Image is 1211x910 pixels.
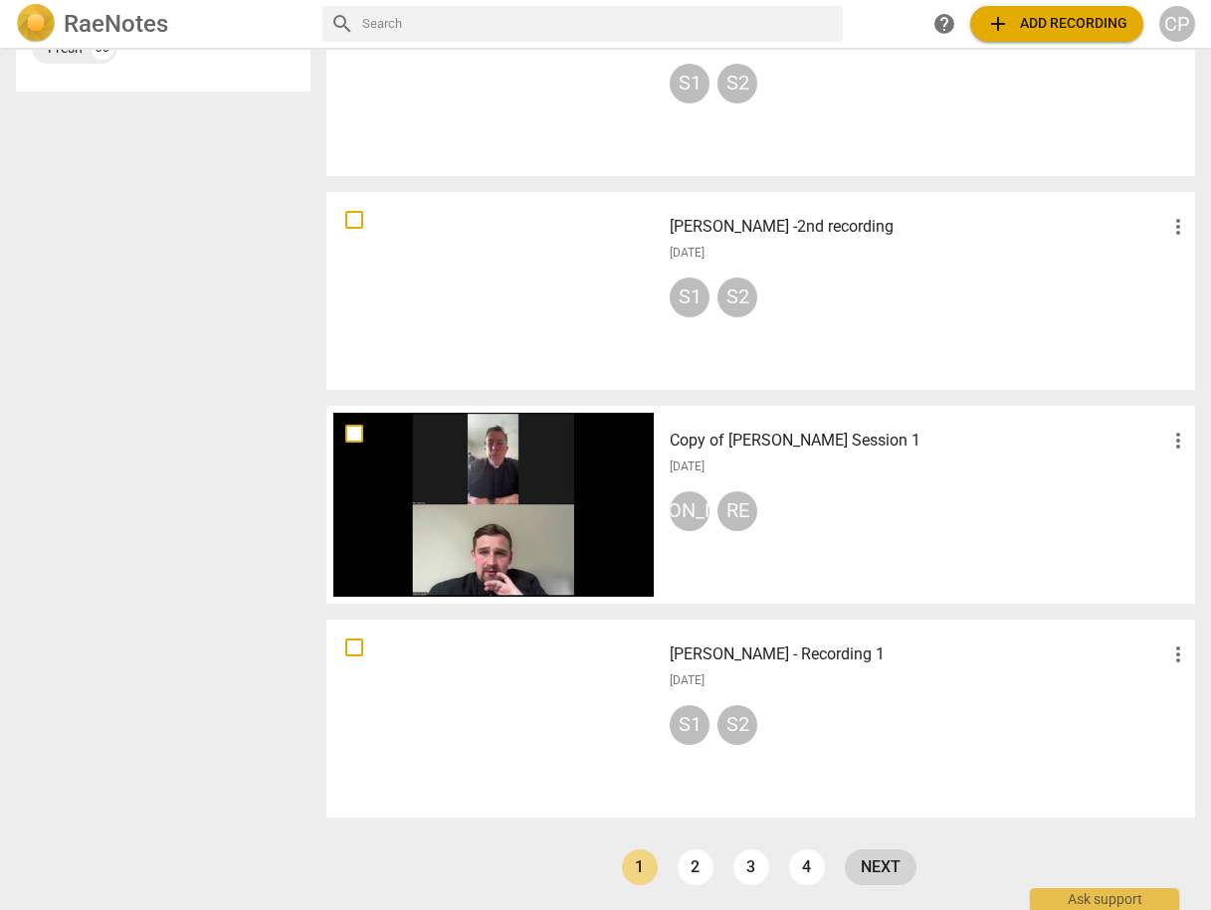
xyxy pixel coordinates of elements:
[1030,888,1179,910] div: Ask support
[333,627,1188,811] a: [PERSON_NAME] - Recording 1[DATE]S1S2
[717,277,757,317] div: S2
[845,849,916,885] a: next
[333,199,1188,383] a: [PERSON_NAME] -2nd recording[DATE]S1S2
[986,12,1010,36] span: add
[16,4,306,44] a: LogoRaeNotes
[330,12,354,36] span: search
[986,12,1127,36] span: Add recording
[670,245,705,262] span: [DATE]
[670,64,709,103] div: S1
[1166,642,1190,666] span: more_vert
[16,4,56,44] img: Logo
[932,12,956,36] span: help
[670,277,709,317] div: S1
[678,849,713,885] a: Page 2
[1159,6,1195,42] button: CP
[926,6,962,42] a: Help
[717,64,757,103] div: S2
[670,642,1166,666] h3: Natalie Marguet - Recording 1
[670,672,705,689] span: [DATE]
[64,10,168,38] h2: RaeNotes
[717,705,757,745] div: S2
[670,458,705,475] span: [DATE]
[1166,429,1190,453] span: more_vert
[670,491,709,531] div: [PERSON_NAME]
[970,6,1143,42] button: Upload
[670,705,709,745] div: S1
[670,429,1166,453] h3: Copy of Josh Askwith Session 1
[670,215,1166,239] h3: Natalie Marguet -2nd recording
[622,849,658,885] a: Page 1 is your current page
[717,491,757,531] div: RE
[789,849,825,885] a: Page 4
[333,413,1188,597] a: Copy of [PERSON_NAME] Session 1[DATE][PERSON_NAME]RE
[1166,215,1190,239] span: more_vert
[733,849,769,885] a: Page 3
[362,8,835,40] input: Search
